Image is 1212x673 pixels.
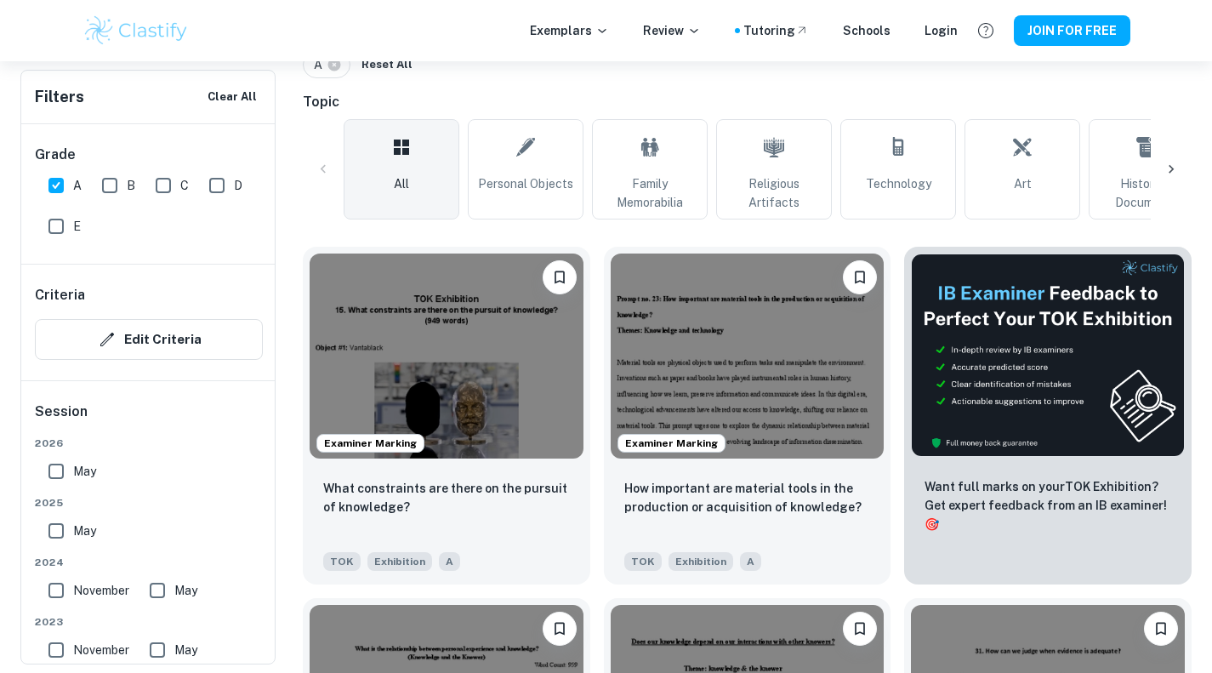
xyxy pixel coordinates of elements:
h6: Topic [303,92,1192,112]
button: Please log in to bookmark exemplars [1144,612,1178,646]
span: Exhibition [367,552,432,571]
span: May [73,522,96,540]
span: D [234,176,242,195]
span: Exhibition [669,552,733,571]
span: Examiner Marking [618,436,725,451]
span: November [73,581,129,600]
span: 2024 [35,555,263,570]
span: A [314,55,330,74]
p: Exemplars [530,21,609,40]
span: Art [1014,174,1032,193]
span: TOK [323,552,361,571]
span: A [73,176,82,195]
button: Edit Criteria [35,319,263,360]
span: A [439,552,460,571]
img: TOK Exhibition example thumbnail: How important are material tools in the [611,254,885,459]
a: Examiner MarkingPlease log in to bookmark exemplarsWhat constraints are there on the pursuit of k... [303,247,590,585]
a: Schools [843,21,891,40]
span: Family Memorabilia [600,174,700,212]
button: Please log in to bookmark exemplars [843,612,877,646]
p: How important are material tools in the production or acquisition of knowledge? [624,479,871,516]
span: C [180,176,189,195]
button: JOIN FOR FREE [1014,15,1130,46]
span: 🎯 [925,517,939,531]
img: TOK Exhibition example thumbnail: What constraints are there on the pursui [310,254,583,459]
span: Religious Artifacts [724,174,824,212]
button: Please log in to bookmark exemplars [843,260,877,294]
span: Historical Documents [1096,174,1197,212]
button: Help and Feedback [971,16,1000,45]
img: Clastify logo [83,14,191,48]
span: November [73,641,129,659]
button: Please log in to bookmark exemplars [543,612,577,646]
h6: Grade [35,145,263,165]
span: 2026 [35,436,263,451]
p: What constraints are there on the pursuit of knowledge? [323,479,570,516]
button: Clear All [203,84,261,110]
a: Login [925,21,958,40]
span: May [174,581,197,600]
span: 2025 [35,495,263,510]
h6: Session [35,402,263,436]
span: All [394,174,409,193]
button: Please log in to bookmark exemplars [543,260,577,294]
img: Thumbnail [911,254,1185,457]
span: TOK [624,552,662,571]
span: A [740,552,761,571]
button: Reset All [357,52,417,77]
span: 2023 [35,614,263,630]
div: A [303,51,350,78]
span: B [127,176,135,195]
a: Examiner MarkingPlease log in to bookmark exemplarsHow important are material tools in the produc... [604,247,891,585]
p: Review [643,21,701,40]
span: Examiner Marking [317,436,424,451]
a: ThumbnailWant full marks on yourTOK Exhibition? Get expert feedback from an IB examiner! [904,247,1192,585]
h6: Filters [35,85,84,109]
span: May [174,641,197,659]
p: Want full marks on your TOK Exhibition ? Get expert feedback from an IB examiner! [925,477,1171,533]
h6: Criteria [35,285,85,305]
span: May [73,462,96,481]
span: E [73,217,81,236]
a: Tutoring [743,21,809,40]
span: Personal Objects [478,174,573,193]
span: Technology [866,174,931,193]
